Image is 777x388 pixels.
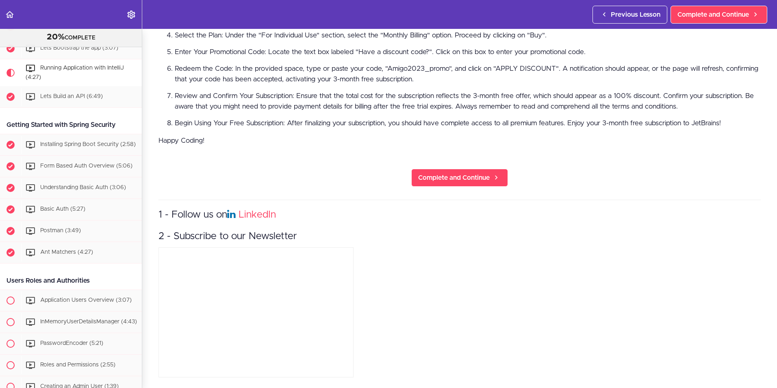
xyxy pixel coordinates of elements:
span: Complete and Continue [418,173,490,183]
span: Application Users Overview (3:07) [40,297,132,303]
span: Roles and Permissions (2:55) [40,362,115,368]
li: Review and Confirm Your Subscription: Ensure that the total cost for the subscription reflects th... [175,91,761,112]
svg: Back to course curriculum [5,10,15,20]
span: Lets Bootstrap the app (3:07) [40,45,118,51]
li: Begin Using Your Free Subscription: After finalizing your subscription, you should have complete ... [175,118,761,129]
span: Previous Lesson [611,10,660,20]
span: 20% [47,33,65,41]
li: Select the Plan: Under the "For Individual Use" section, select the "Monthly Billing" option. Pro... [175,30,761,41]
a: LinkedIn [239,210,276,220]
span: Complete and Continue [677,10,749,20]
span: PasswordEncoder (5:21) [40,340,103,346]
li: Redeem the Code: In the provided space, type or paste your code, "Amigo2023_promo", and click on ... [175,63,761,85]
span: Lets Build an API (6:49) [40,94,103,99]
h3: 1 - Follow us on [158,208,761,222]
span: Installing Spring Boot Security (2:58) [40,142,136,147]
span: Understanding Basic Auth (3:06) [40,185,126,190]
li: Enter Your Promotional Code: Locate the text box labeled "Have a discount code?". Click on this b... [175,47,761,57]
span: Ant Matchers (4:27) [40,249,93,255]
p: Happy Coding! [158,135,761,147]
span: Postman (3:49) [40,228,81,233]
span: InMemoryUserDetailsManager (4:43) [40,319,137,325]
div: COMPLETE [10,32,132,43]
span: Running Application with IntelliJ (4:27) [26,65,124,80]
svg: Settings Menu [126,10,136,20]
h3: 2 - Subscribe to our Newsletter [158,230,761,243]
a: Complete and Continue [671,6,767,24]
a: Complete and Continue [411,169,508,187]
a: Previous Lesson [593,6,667,24]
span: Basic Auth (5:27) [40,206,85,212]
span: Form Based Auth Overview (5:06) [40,163,132,169]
